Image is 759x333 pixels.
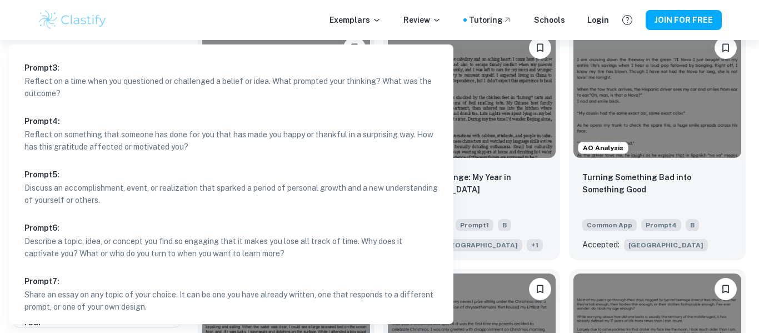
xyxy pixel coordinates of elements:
p: Reflect on a time when you questioned or challenged a belief or idea. What prompted your thinking... [24,75,438,100]
p: Share an essay on any topic of your choice. It can be one you have already written, one that resp... [24,289,438,313]
p: Discuss an accomplishment, event, or realization that sparked a period of personal growth and a n... [24,182,438,206]
h6: Prompt 3 : [24,62,59,74]
h6: Prompt 7 : [24,275,59,287]
p: Reflect on something that someone has done for you that has made you happy or thankful in a surpr... [24,128,438,153]
h6: Prompt 4 : [24,115,60,127]
h6: Prompt 5 : [24,168,59,181]
p: Describe a topic, idea, or concept you find so engaging that it makes you lose all track of time.... [24,235,438,260]
h6: Prompt 6 : [24,222,59,234]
